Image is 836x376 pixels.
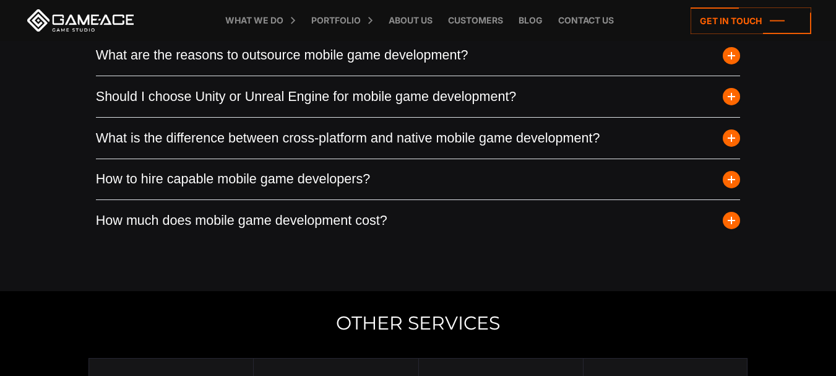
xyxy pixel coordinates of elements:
[96,200,741,241] button: How much does mobile game development cost?
[96,159,741,200] button: How to hire capable mobile game developers?
[691,7,811,34] a: Get in touch
[88,313,748,333] h2: Other Services
[96,76,741,117] button: Should I choose Unity or Unreal Engine for mobile game development?
[96,35,741,76] button: What are the reasons to outsource mobile game development?
[96,118,741,159] button: What is the difference between cross-platform and native mobile game development?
